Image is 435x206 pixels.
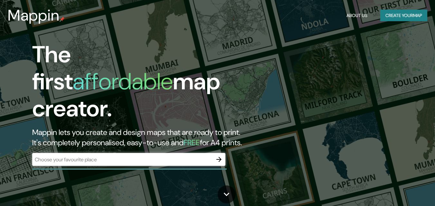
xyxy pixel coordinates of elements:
[32,156,213,163] input: Choose your favourite place
[8,6,60,24] h3: Mappin
[380,10,427,22] button: Create yourmap
[73,67,173,96] h1: affordable
[344,10,370,22] button: About Us
[32,127,250,148] h2: Mappin lets you create and design maps that are ready to print. It's completely personalised, eas...
[184,138,200,148] h5: FREE
[32,41,250,127] h1: The first map creator.
[60,17,65,22] img: mappin-pin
